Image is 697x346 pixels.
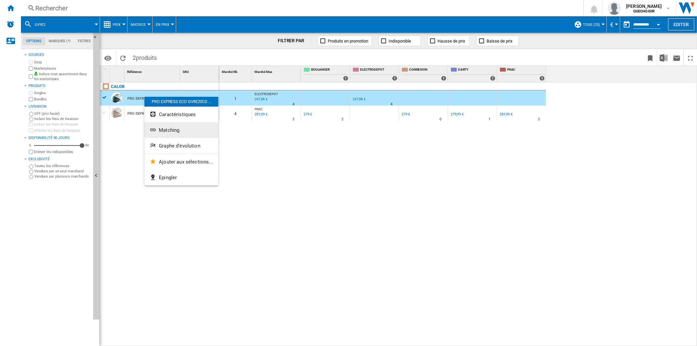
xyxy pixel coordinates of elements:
span: Caractéristiques [159,112,196,117]
button: Ajouter aux sélections... [144,154,218,170]
span: Matching [159,127,179,133]
button: Graphe d'évolution [144,138,218,154]
button: Matching [144,122,218,138]
button: Caractéristiques [144,107,218,122]
span: Ajouter aux sélections... [159,159,213,165]
span: Epingler [159,175,177,181]
button: Epingler... [144,170,218,185]
div: PRO EXPRESS ECO GV9E20C0 ... [144,97,218,107]
span: Graphe d'évolution [159,143,200,149]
